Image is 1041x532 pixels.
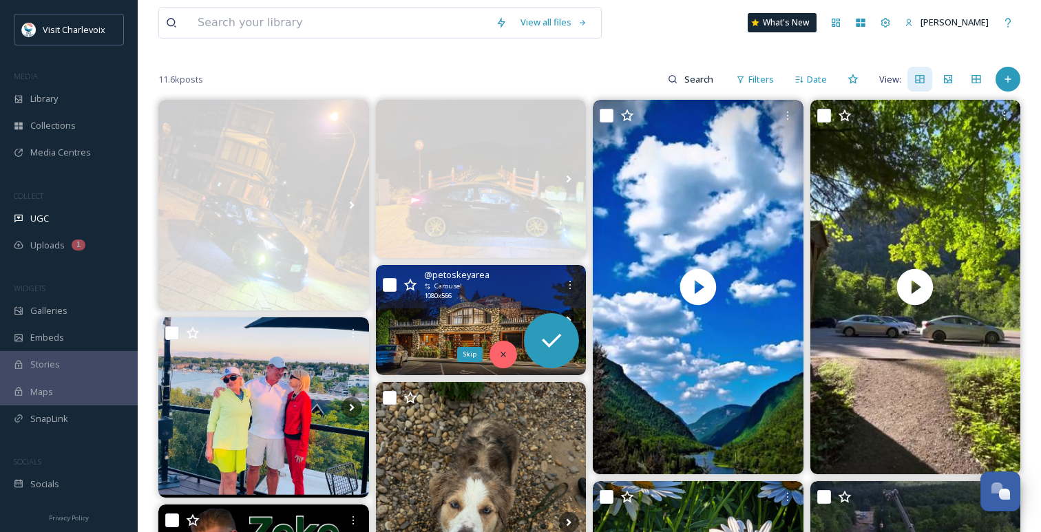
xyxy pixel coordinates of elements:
video: Ain’t enough ? . . . #photography #reels #explorer #explore #trending #mountains #mountain #hills... [593,100,803,474]
span: Collections [30,119,76,132]
span: Maps [30,385,53,398]
button: Open Chat [980,471,1020,511]
input: Search [677,65,722,93]
span: @ petoskeyarea [424,268,490,281]
span: [PERSON_NAME] [921,16,989,28]
span: Date [807,73,827,86]
span: Stories [30,358,60,371]
span: Visit Charlevoix [43,23,105,36]
span: 11.6k posts [158,73,203,86]
span: Media Centres [30,146,91,159]
img: パルプンテ遠征でターゲット【栄光の架橋】サンクチュアリでハザード&バイカラーが奏でる 【プリウス】㌘day's by day #時差投稿 #栄光の架橋 #サンクチュアリ 【記録よりも心に残る】 ... [376,100,587,257]
span: SnapLink [30,412,68,425]
span: UGC [30,212,49,225]
span: Uploads [30,239,65,252]
span: Socials [30,478,59,491]
img: thumbnail [810,100,1020,474]
img: Legs Inn of Cross Village is a Northern Michigan staple for some on their visits up north. Our fa... [376,265,587,375]
span: 1080 x 566 [424,291,452,301]
div: 1 [72,240,85,251]
span: Carousel [434,281,462,291]
img: Visit-Charlevoix_Logo.jpg [22,23,36,36]
span: SOCIALS [14,456,41,467]
span: Privacy Policy [49,513,89,522]
span: View: [879,73,901,86]
video: When the parking lot view looks like this 🤩 you know the hike is going to be good! 🙌🏻 . . . #queb... [810,100,1020,474]
span: Galleries [30,304,67,317]
img: パルプンテ遠征でターゲット【栄光の架橋】サンクチュアリでハザード&バイカラーが奏でる 【プリウス】㌘day's by day #時差投稿 #栄光の架橋 #サンクチュアリ 【記録よりも心に残る】 ... [158,100,369,310]
span: Embeds [30,331,64,344]
span: COLLECT [14,191,43,201]
span: Filters [748,73,774,86]
input: Search your library [191,8,489,38]
span: Library [30,92,58,105]
a: What's New [748,13,817,32]
img: Old friends are the best friends♥️ #charlevoix #michigan #summer veraambrose1 hotelearlofcharlevoix [158,317,369,497]
a: View all files [514,9,594,36]
div: Skip [457,347,483,362]
span: WIDGETS [14,283,45,293]
a: [PERSON_NAME] [898,9,996,36]
img: thumbnail [593,100,803,474]
a: Privacy Policy [49,509,89,525]
span: MEDIA [14,71,38,81]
